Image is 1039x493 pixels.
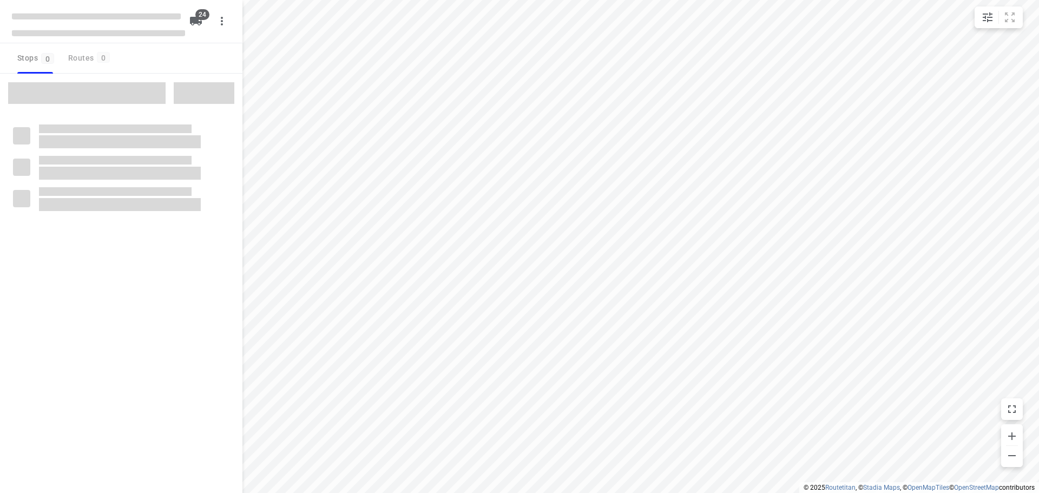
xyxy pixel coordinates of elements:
[954,484,999,491] a: OpenStreetMap
[977,6,998,28] button: Map settings
[975,6,1023,28] div: small contained button group
[825,484,856,491] a: Routetitan
[908,484,949,491] a: OpenMapTiles
[863,484,900,491] a: Stadia Maps
[804,484,1035,491] li: © 2025 , © , © © contributors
